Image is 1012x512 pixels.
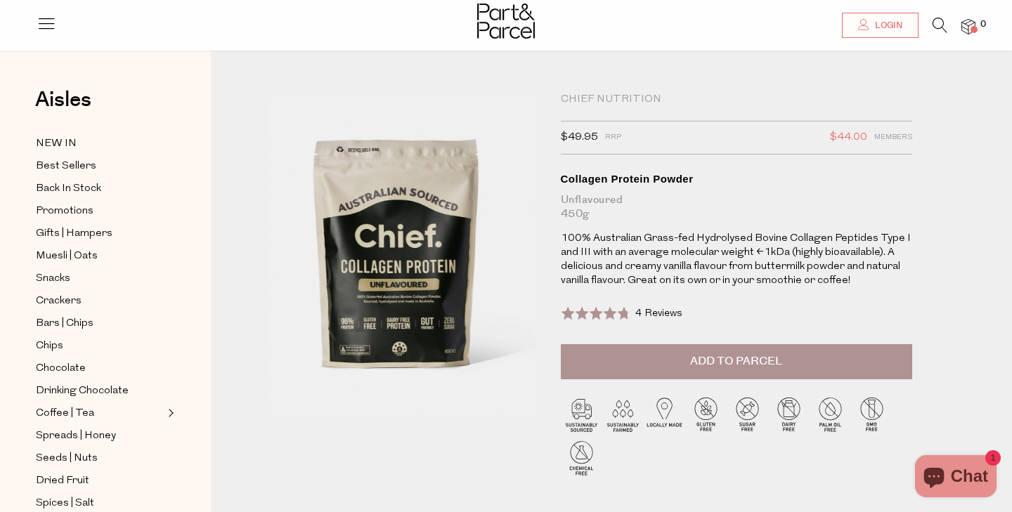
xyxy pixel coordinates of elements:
span: $44.00 [830,129,867,147]
span: $49.95 [561,129,598,147]
span: Login [871,20,902,32]
span: Drinking Chocolate [36,383,129,400]
a: Drinking Chocolate [36,382,164,400]
a: Coffee | Tea [36,405,164,422]
a: Dried Fruit [36,472,164,490]
span: Coffee | Tea [36,405,94,422]
span: Members [874,129,912,147]
span: Promotions [36,203,93,220]
span: 0 [977,18,990,31]
img: P_P-ICONS-Live_Bec_V11_Sustainable_Farmed.svg [602,393,644,435]
inbox-online-store-chat: Shopify online store chat [911,455,1001,501]
span: NEW IN [36,136,77,152]
span: Spreads | Honey [36,428,116,445]
div: Chief Nutrition [561,93,912,107]
a: Gifts | Hampers [36,225,164,242]
span: RRP [605,129,621,147]
a: Crackers [36,292,164,310]
span: Chips [36,338,63,355]
span: Back In Stock [36,180,101,197]
img: P_P-ICONS-Live_Bec_V11_Palm_Oil_Free.svg [810,393,851,435]
span: Snacks [36,270,70,287]
button: Expand/Collapse Coffee | Tea [164,405,174,421]
img: P_P-ICONS-Live_Bec_V11_Dairy_Free.svg [768,393,810,435]
span: Spices | Salt [36,495,94,512]
img: P_P-ICONS-Live_Bec_V11_Sugar_Free.svg [727,393,768,435]
a: Promotions [36,202,164,220]
span: Muesli | Oats [36,248,98,265]
span: Dried Fruit [36,473,89,490]
span: Best Sellers [36,158,96,175]
span: 4 Reviews [635,308,682,319]
a: Snacks [36,270,164,287]
a: Login [842,13,919,38]
img: P_P-ICONS-Live_Bec_V11_Locally_Made_2.svg [644,393,685,435]
div: Unflavoured 450g [561,193,912,221]
a: Chips [36,337,164,355]
img: P_P-ICONS-Live_Bec_V11_Gluten_Free.svg [685,393,727,435]
span: Add to Parcel [690,353,782,369]
a: Spreads | Honey [36,427,164,445]
span: Chocolate [36,360,86,377]
span: Aisles [35,84,91,115]
span: Bars | Chips [36,315,93,332]
img: Part&Parcel [477,4,535,39]
div: Collagen Protein Powder [561,172,912,186]
span: Crackers [36,293,82,310]
span: Gifts | Hampers [36,225,112,242]
p: 100% Australian Grass-fed Hydrolysed Bovine Collagen Peptides Type I and III with an average mole... [561,232,912,288]
a: Aisles [35,89,91,124]
a: NEW IN [36,135,164,152]
a: 0 [961,19,975,34]
img: P_P-ICONS-Live_Bec_V11_Chemical_Free.svg [561,437,602,478]
button: Add to Parcel [561,344,912,379]
a: Seeds | Nuts [36,449,164,467]
img: P_P-ICONS-Live_Bec_V11_Sustainable_Sourced.svg [561,393,602,435]
a: Muesli | Oats [36,247,164,265]
span: Seeds | Nuts [36,450,98,467]
a: Back In Stock [36,180,164,197]
a: Best Sellers [36,157,164,175]
a: Chocolate [36,360,164,377]
a: Bars | Chips [36,315,164,332]
img: P_P-ICONS-Live_Bec_V11_GMO_Free.svg [851,393,893,435]
a: Spices | Salt [36,494,164,512]
img: Collagen Protein Powder [253,93,540,431]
